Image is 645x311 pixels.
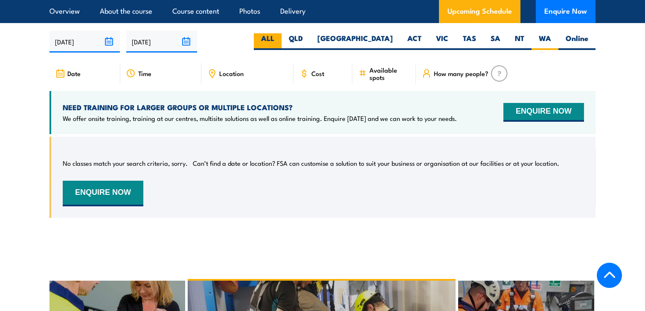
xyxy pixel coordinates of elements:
[434,70,488,77] span: How many people?
[63,114,457,123] p: We offer onsite training, training at our centres, multisite solutions as well as online training...
[219,70,244,77] span: Location
[429,33,456,50] label: VIC
[254,33,282,50] label: ALL
[193,159,559,167] p: Can’t find a date or location? FSA can customise a solution to suit your business or organisation...
[63,159,188,167] p: No classes match your search criteria, sorry.
[126,31,197,53] input: To date
[311,70,324,77] span: Cost
[503,103,584,122] button: ENQUIRE NOW
[310,33,400,50] label: [GEOGRAPHIC_DATA]
[483,33,508,50] label: SA
[456,33,483,50] label: TAS
[369,66,410,81] span: Available spots
[532,33,558,50] label: WA
[49,31,120,53] input: From date
[138,70,151,77] span: Time
[558,33,596,50] label: Online
[400,33,429,50] label: ACT
[282,33,310,50] label: QLD
[63,181,143,206] button: ENQUIRE NOW
[67,70,81,77] span: Date
[508,33,532,50] label: NT
[63,103,457,112] h4: NEED TRAINING FOR LARGER GROUPS OR MULTIPLE LOCATIONS?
